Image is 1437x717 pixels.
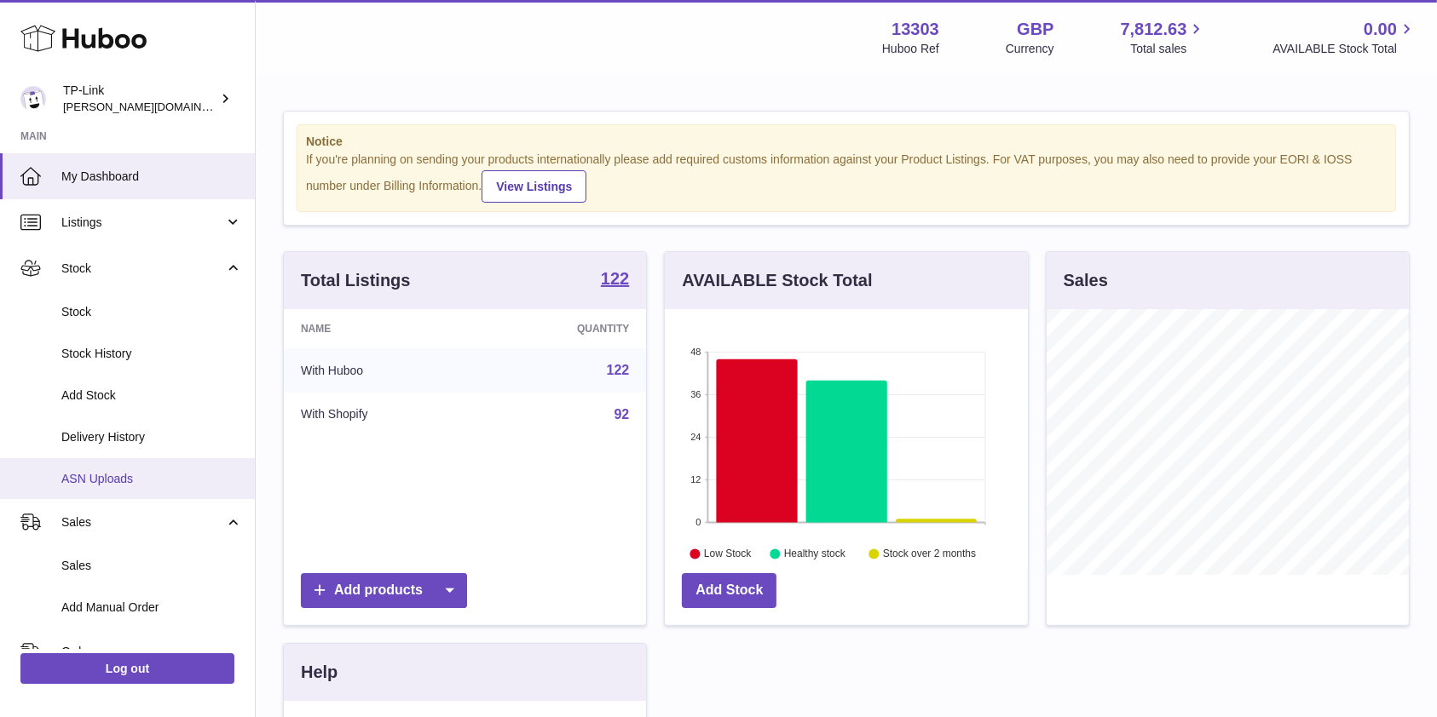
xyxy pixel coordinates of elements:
a: 122 [607,363,630,377]
img: susie.li@tp-link.com [20,86,46,112]
span: ASN Uploads [61,471,242,487]
a: 122 [601,270,629,290]
h3: Total Listings [301,269,411,292]
a: Log out [20,653,234,684]
text: 12 [691,474,701,485]
h3: AVAILABLE Stock Total [682,269,872,292]
td: With Huboo [284,348,479,393]
text: Stock over 2 months [883,548,976,559]
span: Add Manual Order [61,599,242,616]
span: Stock [61,304,242,320]
text: Healthy stock [784,548,846,559]
text: 36 [691,389,701,399]
text: 0 [696,517,701,527]
strong: GBP [1017,18,1053,41]
div: TP-Link [63,83,216,115]
strong: 122 [601,270,629,287]
span: Orders [61,644,224,660]
span: Sales [61,514,224,531]
span: Sales [61,558,242,574]
text: 24 [691,432,701,442]
span: Listings [61,215,224,231]
a: 0.00 AVAILABLE Stock Total [1273,18,1417,57]
text: Low Stock [704,548,752,559]
span: 0.00 [1364,18,1397,41]
span: 7,812.63 [1121,18,1187,41]
span: Stock [61,261,224,277]
strong: Notice [306,134,1387,150]
span: Stock History [61,346,242,362]
div: If you're planning on sending your products internationally please add required customs informati... [306,152,1387,203]
strong: 13303 [892,18,939,41]
div: Currency [1006,41,1054,57]
a: Add products [301,573,467,608]
a: 92 [615,407,630,422]
h3: Sales [1064,269,1108,292]
th: Quantity [479,309,646,348]
a: Add Stock [682,573,776,608]
span: Add Stock [61,387,242,404]
a: 7,812.63 Total sales [1121,18,1207,57]
span: [PERSON_NAME][DOMAIN_NAME][EMAIL_ADDRESS][DOMAIN_NAME] [63,100,430,113]
span: My Dashboard [61,169,242,185]
th: Name [284,309,479,348]
span: AVAILABLE Stock Total [1273,41,1417,57]
td: With Shopify [284,393,479,437]
text: 48 [691,347,701,357]
span: Delivery History [61,429,242,445]
h3: Help [301,661,338,684]
div: Huboo Ref [882,41,939,57]
a: View Listings [482,170,586,203]
span: Total sales [1130,41,1206,57]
